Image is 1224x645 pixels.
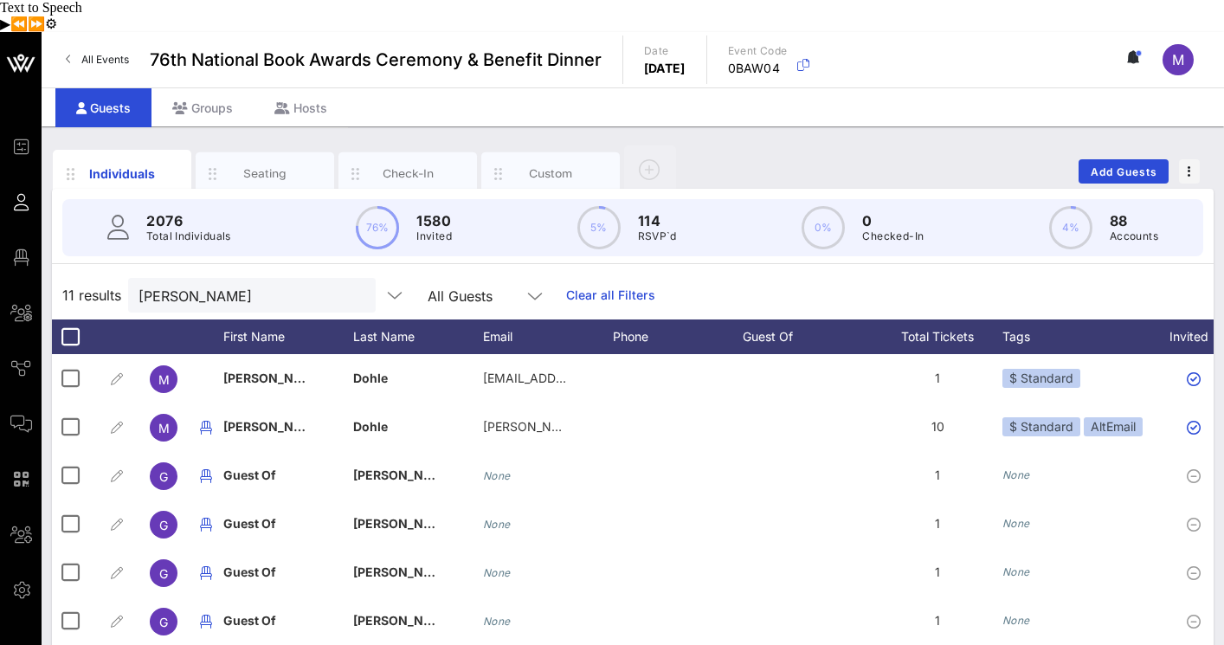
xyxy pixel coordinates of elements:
[81,53,129,66] span: All Events
[370,165,447,182] div: Check-In
[483,469,511,482] i: None
[1084,417,1143,436] div: AltEmail
[873,403,1002,451] div: 10
[1002,369,1080,388] div: $ Standard
[873,354,1002,403] div: 1
[873,500,1002,548] div: 1
[223,564,276,579] span: Guest Of
[1110,228,1158,245] p: Accounts
[483,615,511,628] i: None
[55,46,139,74] a: All Events
[150,47,602,73] span: 76th National Book Awards Ceremony & Benefit Dinner
[353,516,455,531] span: [PERSON_NAME]
[416,228,452,245] p: Invited
[566,286,655,305] a: Clear all Filters
[638,210,677,231] p: 114
[223,419,325,434] span: [PERSON_NAME]
[223,319,353,354] div: First Name
[728,42,788,60] p: Event Code
[862,210,924,231] p: 0
[10,16,28,32] button: Previous
[512,165,589,182] div: Custom
[55,88,151,127] div: Guests
[353,613,455,628] span: [PERSON_NAME]
[1090,165,1158,178] span: Add Guests
[1079,159,1169,184] button: Add Guests
[45,16,57,32] button: Settings
[353,564,455,579] span: [PERSON_NAME]
[353,468,455,482] span: [PERSON_NAME]
[159,566,168,581] span: G
[638,228,677,245] p: RSVP`d
[728,60,788,77] p: 0BAW04
[353,371,388,385] span: Dohle
[613,319,743,354] div: Phone
[873,319,1002,354] div: Total Tickets
[483,518,511,531] i: None
[223,516,276,531] span: Guest Of
[151,88,254,127] div: Groups
[417,278,556,313] div: All Guests
[159,469,168,484] span: G
[146,210,231,231] p: 2076
[1172,51,1184,68] span: M
[483,371,692,385] span: [EMAIL_ADDRESS][DOMAIN_NAME]
[644,60,686,77] p: [DATE]
[28,16,45,32] button: Forward
[158,421,170,435] span: M
[483,419,791,434] span: [PERSON_NAME][EMAIL_ADDRESS][DOMAIN_NAME]
[62,285,121,306] span: 11 results
[428,288,493,304] div: All Guests
[1110,210,1158,231] p: 88
[743,319,873,354] div: Guest Of
[223,371,325,385] span: [PERSON_NAME]
[84,164,161,183] div: Individuals
[873,451,1002,500] div: 1
[1002,417,1080,436] div: $ Standard
[1002,319,1150,354] div: Tags
[159,615,168,629] span: G
[1163,44,1194,75] div: M
[254,88,348,127] div: Hosts
[353,319,483,354] div: Last Name
[862,228,924,245] p: Checked-In
[159,518,168,532] span: G
[873,597,1002,645] div: 1
[353,419,388,434] span: Dohle
[483,566,511,579] i: None
[146,228,231,245] p: Total Individuals
[1002,614,1030,627] i: None
[158,372,170,387] span: M
[1002,517,1030,530] i: None
[223,468,276,482] span: Guest Of
[416,210,452,231] p: 1580
[223,613,276,628] span: Guest Of
[227,165,304,182] div: Seating
[1002,565,1030,578] i: None
[644,42,686,60] p: Date
[873,548,1002,597] div: 1
[483,319,613,354] div: Email
[1002,468,1030,481] i: None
